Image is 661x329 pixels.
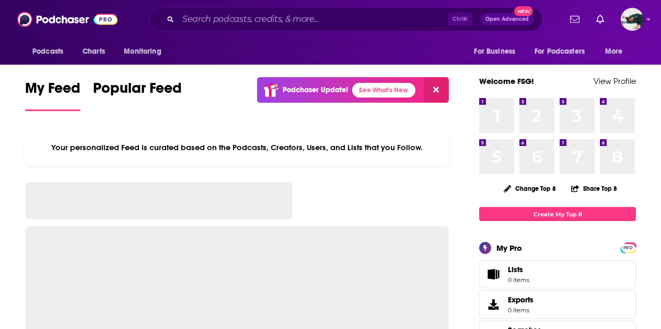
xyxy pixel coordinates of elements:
[485,17,529,22] span: Open Advanced
[283,86,348,94] p: Podchaser Update!
[621,8,644,31] img: User Profile
[622,243,634,251] a: PRO
[474,44,515,59] span: For Business
[25,130,449,165] div: Your personalized Feed is curated based on the Podcasts, Creators, Users, and Lists that you Follow.
[621,8,644,31] button: Show profile menu
[83,44,105,59] span: Charts
[508,265,529,274] span: Lists
[496,243,522,253] div: My Pro
[32,44,63,59] span: Podcasts
[149,7,542,31] div: Search podcasts, credits, & more...
[481,13,534,26] button: Open AdvancedNew
[621,8,644,31] span: Logged in as fsg.publicity
[566,10,584,28] a: Show notifications dropdown
[93,79,182,103] span: Popular Feed
[117,42,175,62] button: open menu
[479,290,636,319] a: Exports
[508,295,534,304] span: Exports
[25,42,77,62] button: open menu
[594,76,636,86] a: View Profile
[124,44,161,59] span: Monitoring
[93,79,182,111] a: Popular Feed
[592,10,608,28] a: Show notifications dropdown
[352,83,415,98] a: See What's New
[483,267,504,282] span: Lists
[571,178,618,199] button: Share Top 8
[508,276,529,284] span: 0 items
[497,182,562,195] button: Change Top 8
[528,42,600,62] button: open menu
[508,265,523,274] span: Lists
[25,79,80,103] span: My Feed
[479,76,534,86] a: Welcome FSG!
[76,42,111,62] a: Charts
[467,42,528,62] button: open menu
[178,11,448,28] input: Search podcasts, credits, & more...
[605,44,623,59] span: More
[479,207,636,221] a: Create My Top 8
[598,42,636,62] button: open menu
[483,297,504,312] span: Exports
[479,260,636,288] a: Lists
[535,44,585,59] span: For Podcasters
[17,9,118,29] img: Podchaser - Follow, Share and Rate Podcasts
[508,307,534,314] span: 0 items
[448,13,472,26] span: Ctrl K
[25,79,80,111] a: My Feed
[514,6,533,16] span: New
